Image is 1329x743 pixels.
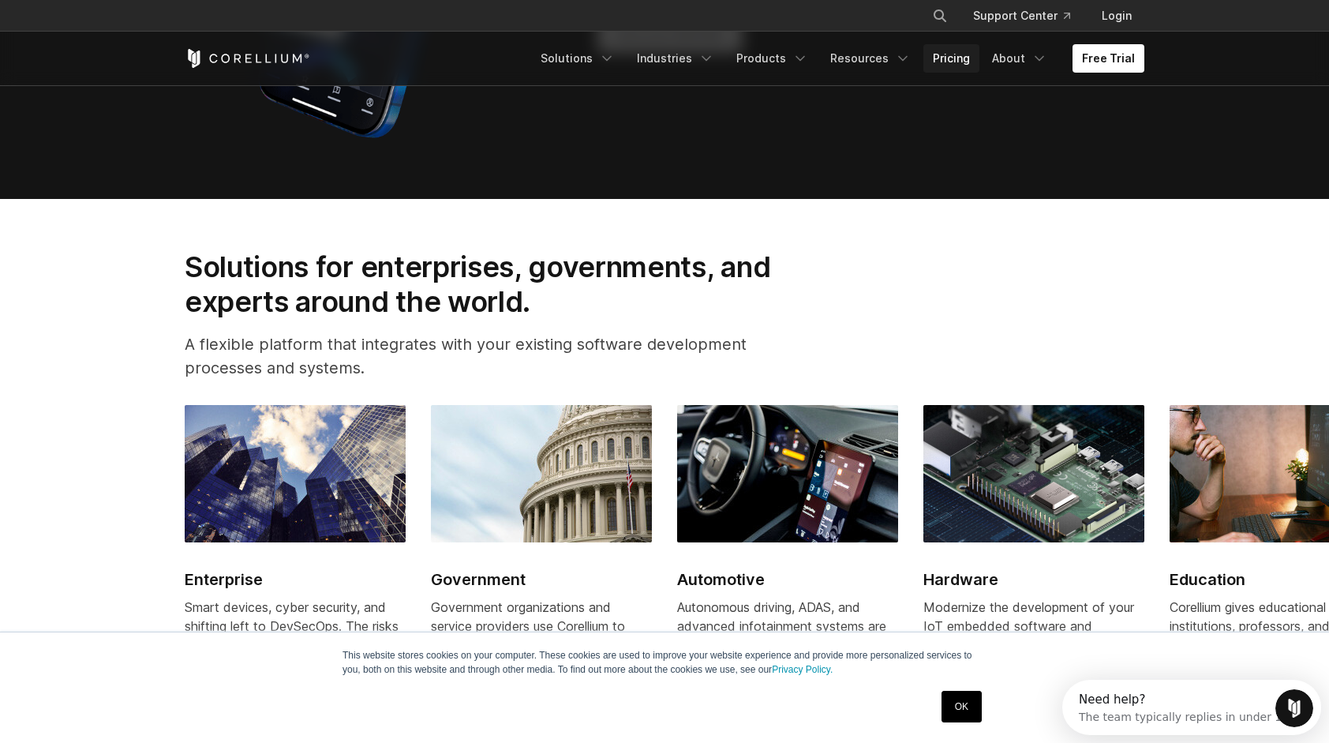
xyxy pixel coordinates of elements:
a: Support Center [960,2,1083,30]
img: Enterprise [185,405,406,542]
div: Smart devices, cyber security, and shifting left to DevSecOps. The risks from inaction are too gr... [185,598,406,730]
div: Navigation Menu [531,44,1144,73]
img: Government [431,405,652,542]
a: Free Trial [1073,44,1144,73]
a: Privacy Policy. [772,664,833,675]
img: Automotive [677,405,898,542]
a: Corellium Home [185,49,310,68]
a: Login [1089,2,1144,30]
p: A flexible platform that integrates with your existing software development processes and systems. [185,332,814,380]
a: OK [942,691,982,722]
div: Government organizations and service providers use Corellium to strengthen defensive mobile cyber... [431,598,652,730]
h2: Solutions for enterprises, governments, and experts around the world. [185,250,814,320]
a: About [983,44,1057,73]
button: Search [926,2,954,30]
div: Need help? [17,13,226,26]
a: Solutions [531,44,624,73]
div: Navigation Menu [913,2,1144,30]
a: Resources [821,44,920,73]
p: This website stores cookies on your computer. These cookies are used to improve your website expe... [343,648,986,677]
div: Open Intercom Messenger [6,6,273,50]
h2: Automotive [677,568,898,591]
iframe: Intercom live chat [1275,689,1313,727]
span: Modernize the development of your IoT embedded software and companion mobile apps with virtual de... [923,599,1134,729]
div: Autonomous driving, ADAS, and advanced infotainment systems are continually increasing the need f... [677,598,898,730]
img: Hardware [923,405,1144,542]
div: The team typically replies in under 1h [17,26,226,43]
a: Products [727,44,818,73]
h2: Government [431,568,652,591]
h2: Hardware [923,568,1144,591]
h2: Enterprise [185,568,406,591]
a: Pricing [923,44,979,73]
iframe: Intercom live chat discovery launcher [1062,680,1321,735]
a: Industries [627,44,724,73]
